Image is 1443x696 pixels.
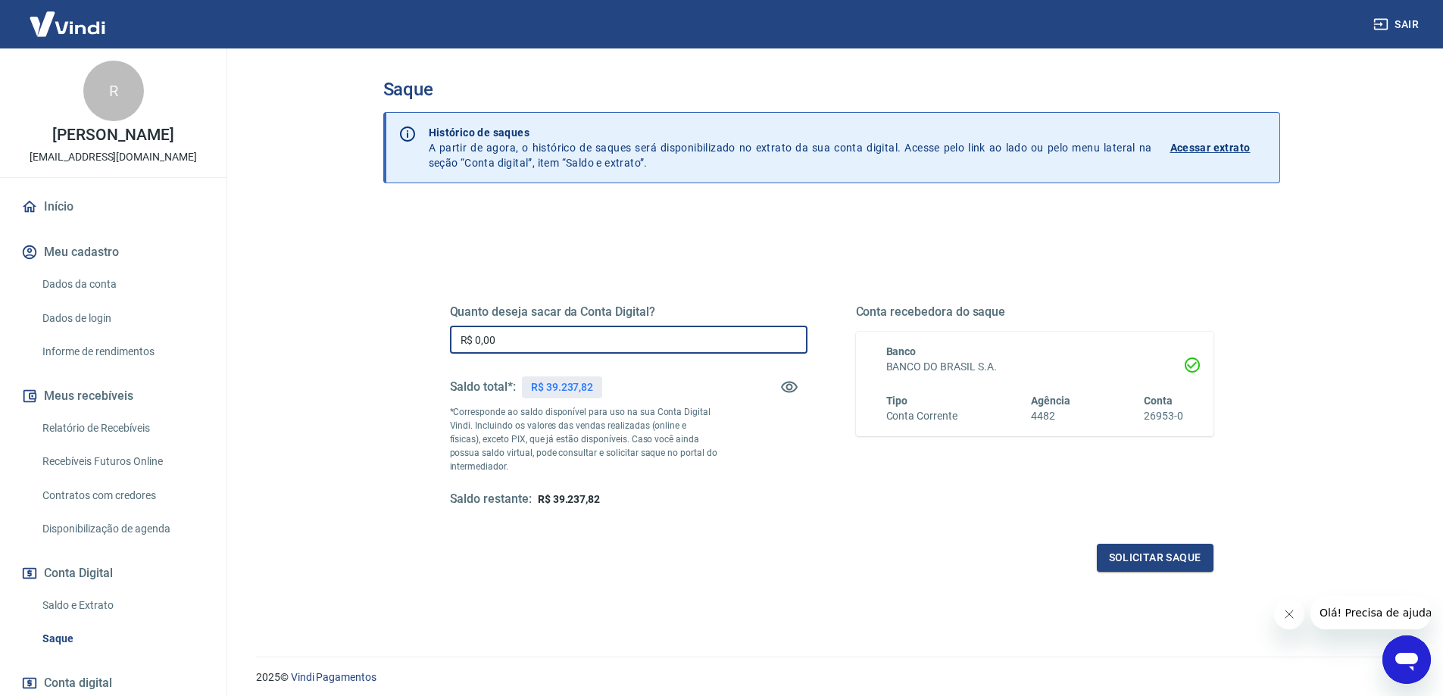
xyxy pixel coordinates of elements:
a: Relatório de Recebíveis [36,413,208,444]
a: Saldo e Extrato [36,590,208,621]
a: Acessar extrato [1170,125,1267,170]
span: R$ 39.237,82 [538,493,600,505]
h3: Saque [383,79,1280,100]
h6: 26953-0 [1144,408,1183,424]
a: Recebíveis Futuros Online [36,446,208,477]
iframe: Botão para abrir a janela de mensagens [1382,635,1431,684]
a: Disponibilização de agenda [36,513,208,545]
p: Acessar extrato [1170,140,1251,155]
button: Sair [1370,11,1425,39]
p: Histórico de saques [429,125,1152,140]
span: Conta [1144,395,1173,407]
a: Saque [36,623,208,654]
button: Conta Digital [18,557,208,590]
span: Olá! Precisa de ajuda? [9,11,127,23]
span: Conta digital [44,673,112,694]
div: R [83,61,144,121]
iframe: Mensagem da empresa [1310,596,1431,629]
h5: Saldo restante: [450,492,532,507]
h5: Quanto deseja sacar da Conta Digital? [450,304,807,320]
a: Contratos com credores [36,480,208,511]
span: Banco [886,345,917,357]
h6: Conta Corrente [886,408,957,424]
p: [PERSON_NAME] [52,127,173,143]
iframe: Fechar mensagem [1274,599,1304,629]
h5: Saldo total*: [450,379,516,395]
p: [EMAIL_ADDRESS][DOMAIN_NAME] [30,149,197,165]
p: *Corresponde ao saldo disponível para uso na sua Conta Digital Vindi. Incluindo os valores das ve... [450,405,718,473]
a: Vindi Pagamentos [291,671,376,683]
a: Início [18,190,208,223]
a: Informe de rendimentos [36,336,208,367]
h6: 4482 [1031,408,1070,424]
p: R$ 39.237,82 [531,379,593,395]
button: Meus recebíveis [18,379,208,413]
span: Agência [1031,395,1070,407]
p: A partir de agora, o histórico de saques será disponibilizado no extrato da sua conta digital. Ac... [429,125,1152,170]
a: Dados de login [36,303,208,334]
span: Tipo [886,395,908,407]
img: Vindi [18,1,117,47]
h6: BANCO DO BRASIL S.A. [886,359,1183,375]
a: Dados da conta [36,269,208,300]
p: 2025 © [256,669,1407,685]
button: Meu cadastro [18,236,208,269]
h5: Conta recebedora do saque [856,304,1213,320]
button: Solicitar saque [1097,544,1213,572]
